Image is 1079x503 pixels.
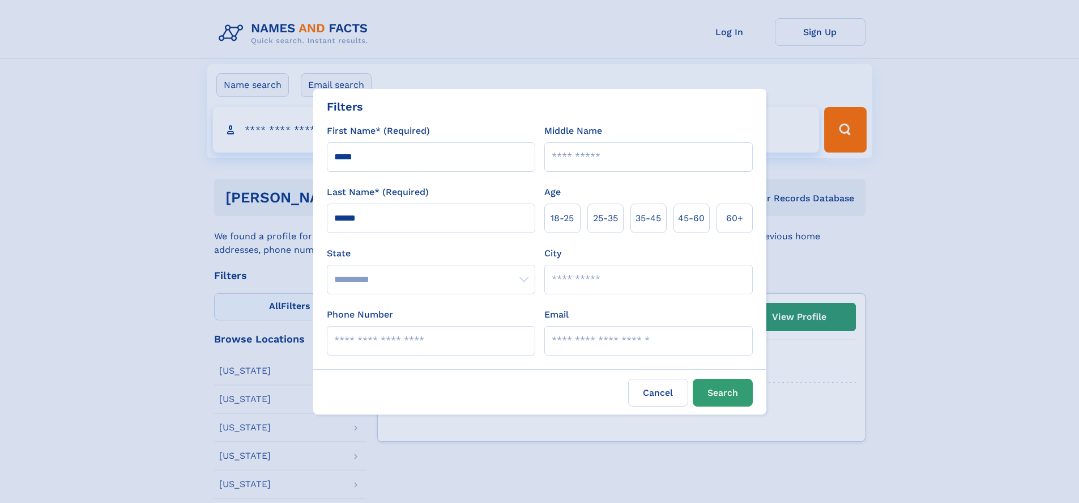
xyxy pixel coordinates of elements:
[551,212,574,225] span: 18‑25
[593,212,618,225] span: 25‑35
[327,308,393,322] label: Phone Number
[544,124,602,138] label: Middle Name
[544,247,561,260] label: City
[726,212,743,225] span: 60+
[636,212,661,225] span: 35‑45
[693,379,753,407] button: Search
[544,308,569,322] label: Email
[327,98,363,115] div: Filters
[628,379,688,407] label: Cancel
[327,247,535,260] label: State
[678,212,705,225] span: 45‑60
[327,185,429,199] label: Last Name* (Required)
[544,185,561,199] label: Age
[327,124,430,138] label: First Name* (Required)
